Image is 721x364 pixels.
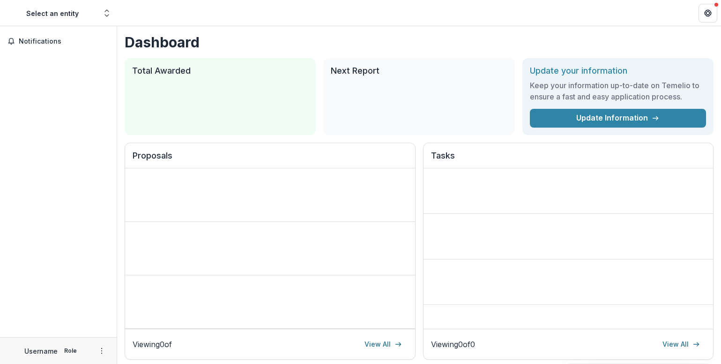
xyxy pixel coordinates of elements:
[530,66,706,76] h2: Update your information
[4,34,113,49] button: Notifications
[431,339,475,350] p: Viewing 0 of 0
[132,66,308,76] h2: Total Awarded
[431,151,706,168] h2: Tasks
[530,80,706,102] h3: Keep your information up-to-date on Temelio to ensure a fast and easy application process.
[61,347,80,355] p: Role
[359,337,408,352] a: View All
[699,4,717,23] button: Get Help
[657,337,706,352] a: View All
[100,4,113,23] button: Open entity switcher
[125,34,714,51] h1: Dashboard
[530,109,706,128] a: Update Information
[133,151,408,168] h2: Proposals
[26,8,79,18] div: Select an entity
[24,346,58,356] p: Username
[19,38,109,45] span: Notifications
[133,339,172,350] p: Viewing 0 of
[96,345,107,356] button: More
[331,66,507,76] h2: Next Report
